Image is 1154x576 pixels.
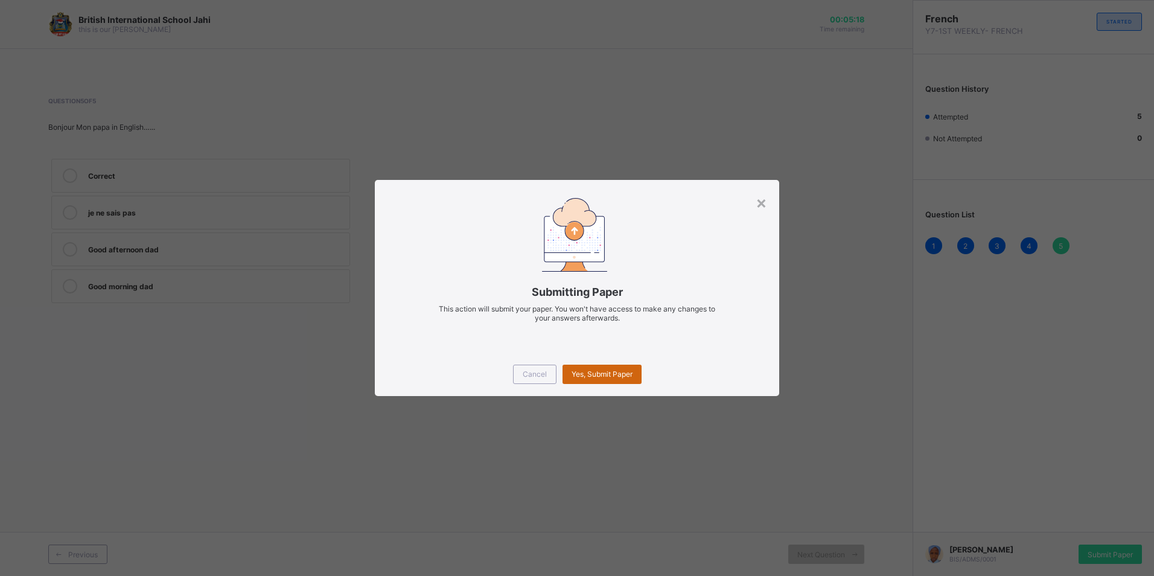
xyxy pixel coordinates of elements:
span: Yes, Submit Paper [572,370,633,379]
img: submitting-paper.7509aad6ec86be490e328e6d2a33d40a.svg [542,198,607,271]
span: Submitting Paper [393,286,760,298]
div: × [756,192,767,213]
span: Cancel [523,370,547,379]
span: This action will submit your paper. You won't have access to make any changes to your answers aft... [439,304,715,322]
